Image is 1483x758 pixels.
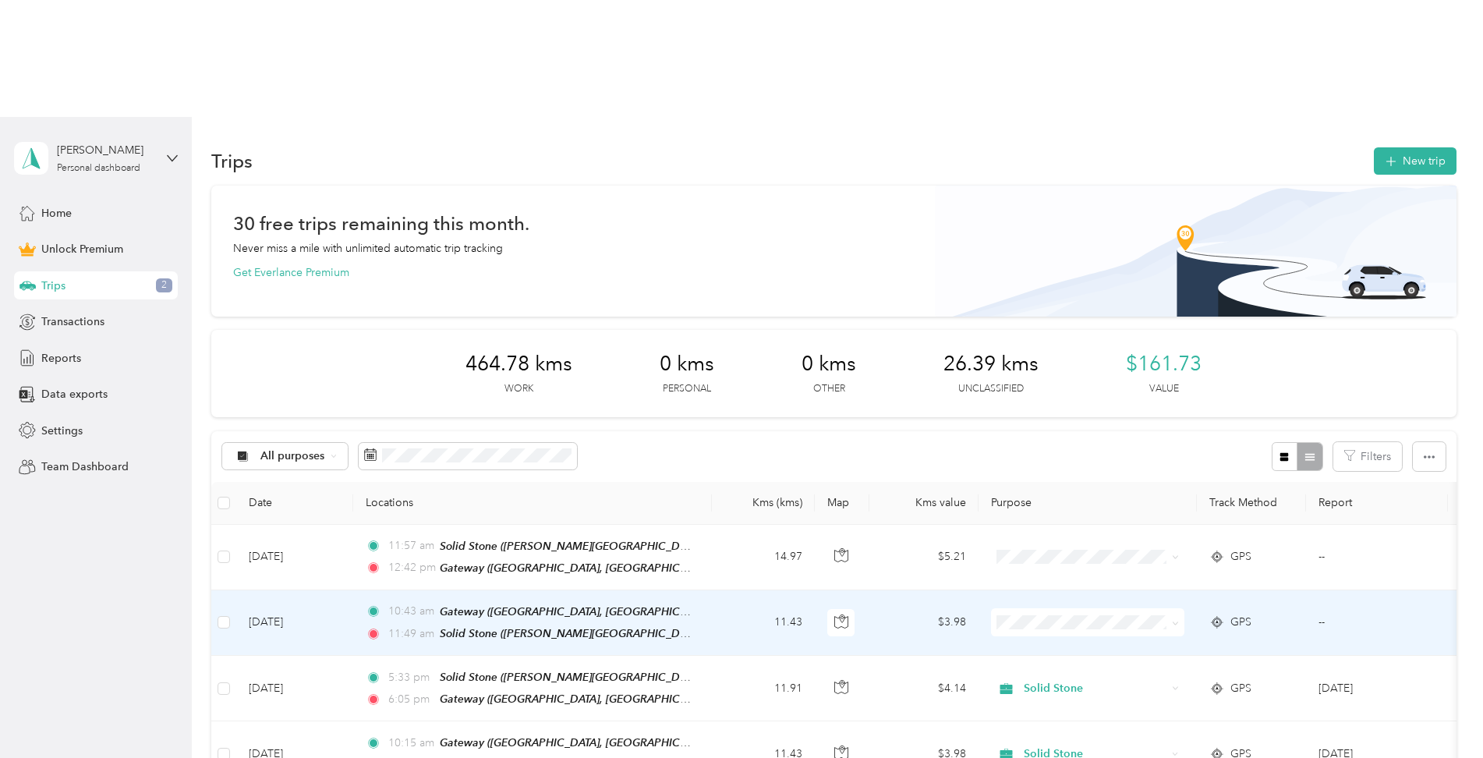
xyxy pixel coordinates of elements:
p: Other [813,382,845,396]
span: Gateway ([GEOGRAPHIC_DATA], [GEOGRAPHIC_DATA]) [440,561,718,575]
p: Unclassified [958,382,1024,396]
th: Purpose [979,482,1197,525]
span: 11:57 am [388,537,433,554]
span: GPS [1230,548,1251,565]
td: [DATE] [236,590,353,656]
span: Reports [41,350,81,367]
span: $161.73 [1126,352,1202,377]
span: Solid Stone ([PERSON_NAME][GEOGRAPHIC_DATA], [GEOGRAPHIC_DATA], [GEOGRAPHIC_DATA]) [440,627,935,640]
span: 464.78 kms [465,352,572,377]
p: Work [504,382,533,396]
span: 11:49 am [388,625,433,643]
span: GPS [1230,614,1251,631]
span: All purposes [260,451,325,462]
td: 14.97 [712,525,815,590]
span: 2 [156,278,172,292]
span: Settings [41,423,83,439]
button: Get Everlance Premium [233,264,349,281]
span: 5:33 pm [388,669,433,686]
span: Gateway ([GEOGRAPHIC_DATA], [GEOGRAPHIC_DATA]) [440,605,718,618]
span: Transactions [41,313,104,330]
img: Banner [935,186,1456,317]
button: New trip [1374,147,1456,175]
th: Kms (kms) [712,482,815,525]
th: Locations [353,482,712,525]
th: Kms value [869,482,979,525]
span: 26.39 kms [943,352,1039,377]
td: 11.43 [712,590,815,656]
p: Value [1149,382,1179,396]
th: Track Method [1197,482,1306,525]
p: Never miss a mile with unlimited automatic trip tracking [233,240,503,257]
td: $4.14 [869,656,979,721]
span: Team Dashboard [41,459,129,475]
p: Personal [663,382,711,396]
span: 0 kms [660,352,714,377]
th: Report [1306,482,1448,525]
span: GPS [1230,680,1251,697]
td: [DATE] [236,525,353,590]
td: [DATE] [236,656,353,721]
span: Solid Stone ([PERSON_NAME][GEOGRAPHIC_DATA], [GEOGRAPHIC_DATA], [GEOGRAPHIC_DATA]) [440,540,935,553]
span: Gateway ([GEOGRAPHIC_DATA], [GEOGRAPHIC_DATA]) [440,692,718,706]
button: Filters [1333,442,1402,471]
span: Solid Stone ([PERSON_NAME][GEOGRAPHIC_DATA], [GEOGRAPHIC_DATA], [GEOGRAPHIC_DATA]) [440,671,935,684]
span: Trips [41,278,65,294]
th: Date [236,482,353,525]
span: 10:43 am [388,603,433,620]
span: Gateway ([GEOGRAPHIC_DATA], [GEOGRAPHIC_DATA]) [440,736,718,749]
iframe: Everlance-gr Chat Button Frame [1396,671,1483,758]
td: -- [1306,590,1448,656]
span: 6:05 pm [388,691,433,708]
td: -- [1306,525,1448,590]
span: Solid Stone [1024,680,1166,697]
span: 0 kms [802,352,856,377]
h1: 30 free trips remaining this month. [233,215,529,232]
td: Sep 2025 [1306,656,1448,721]
td: 11.91 [712,656,815,721]
span: Data exports [41,386,108,402]
th: Map [815,482,869,525]
span: 10:15 am [388,735,433,752]
td: $5.21 [869,525,979,590]
span: 12:42 pm [388,559,433,576]
td: $3.98 [869,590,979,656]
